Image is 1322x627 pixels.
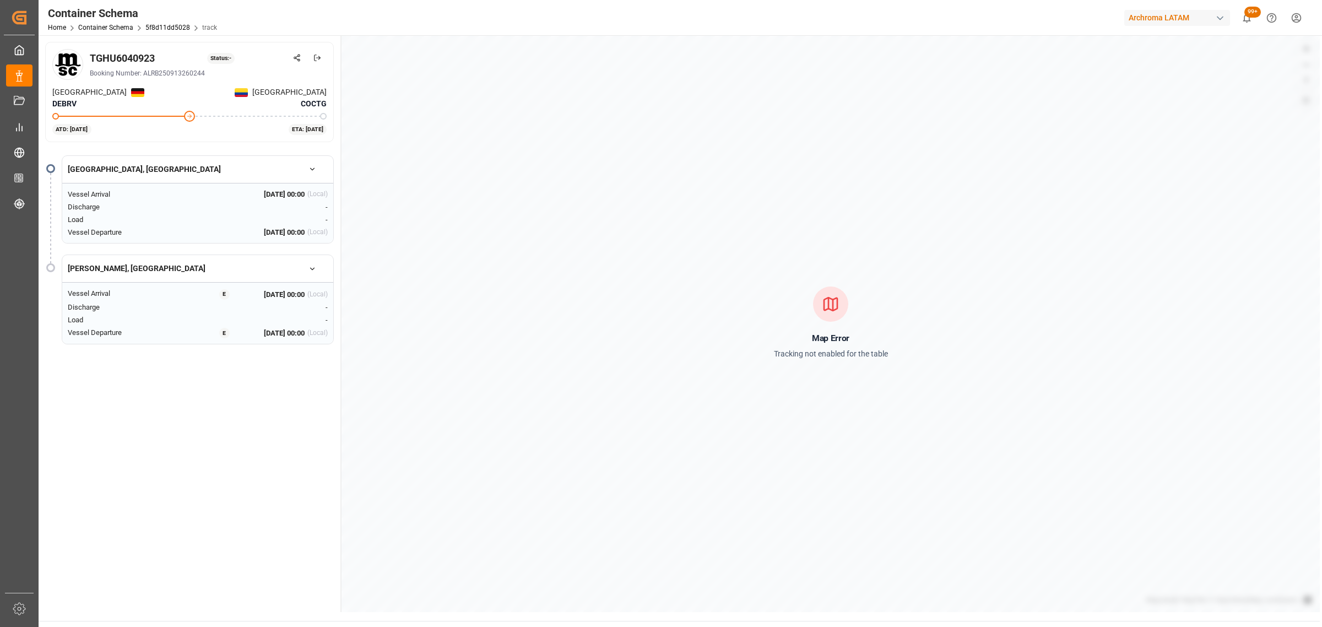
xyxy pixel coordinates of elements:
a: 5f8d11dd5028 [145,24,190,31]
div: Discharge [68,202,164,213]
div: ETA: [DATE] [289,124,327,135]
div: (Local) [307,328,328,339]
div: Container Schema [48,5,217,21]
div: Archroma LATAM [1124,10,1230,26]
img: Netherlands [235,88,248,97]
div: - [241,202,328,213]
div: Load [68,315,164,326]
div: - [241,315,328,326]
div: E [219,289,230,300]
a: Container Schema [78,24,133,31]
div: Status: - [207,53,235,64]
div: - [241,214,328,225]
div: (Local) [307,227,328,238]
button: [PERSON_NAME], [GEOGRAPHIC_DATA] [62,259,333,278]
div: - [241,302,328,313]
span: [GEOGRAPHIC_DATA] [52,87,127,98]
p: Tracking not enabled for the table [774,347,888,361]
div: Vessel Arrival [68,189,164,200]
img: Netherlands [131,88,144,97]
div: Vessel Arrival [68,288,164,300]
span: COCTG [301,98,327,110]
h2: Map Error [812,329,849,347]
a: Home [48,24,66,31]
div: (Local) [307,289,328,300]
div: Vessel Departure [68,227,164,238]
img: Carrier Logo [54,51,82,78]
div: ATD: [DATE] [52,124,91,135]
span: [GEOGRAPHIC_DATA] [252,87,327,98]
span: [DATE] 00:00 [264,189,305,200]
div: Vessel Departure [68,327,164,339]
span: DEBRV [52,99,77,108]
div: (Local) [307,189,328,200]
span: [DATE] 00:00 [264,328,305,339]
button: show 100 new notifications [1234,6,1259,30]
button: Help Center [1259,6,1284,30]
div: Discharge [68,302,164,313]
div: TGHU6040923 [90,51,155,66]
span: [DATE] 00:00 [264,227,305,238]
span: [DATE] 00:00 [264,289,305,300]
div: E [219,328,230,339]
button: Archroma LATAM [1124,7,1234,28]
div: Booking Number: ALRB250913260244 [90,68,327,78]
div: Load [68,214,164,225]
span: 99+ [1244,7,1261,18]
button: [GEOGRAPHIC_DATA], [GEOGRAPHIC_DATA] [62,160,333,179]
